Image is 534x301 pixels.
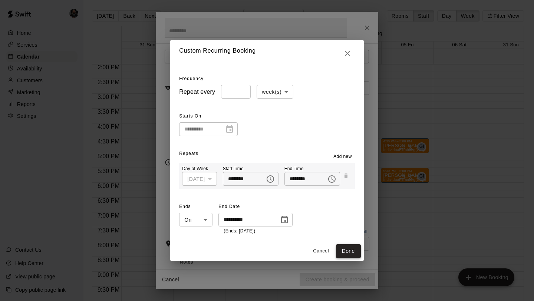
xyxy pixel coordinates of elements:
[224,228,287,235] p: (Ends: [DATE])
[179,87,215,97] h6: Repeat every
[182,172,217,186] div: [DATE]
[179,151,198,156] span: Repeats
[179,110,238,122] span: Starts On
[257,85,293,99] div: week(s)
[330,151,355,163] button: Add new
[284,166,340,172] p: End Time
[324,172,339,186] button: Choose time, selected time is 6:30 PM
[333,153,352,161] span: Add new
[182,166,217,172] p: Day of Week
[223,166,278,172] p: Start Time
[170,40,363,67] h2: Custom Recurring Booking
[263,172,278,186] button: Choose time, selected time is 6:00 PM
[277,212,292,227] button: Choose date, selected date is Dec 16, 2025
[309,245,333,257] button: Cancel
[179,213,212,226] div: On
[179,76,204,81] span: Frequency
[336,244,361,258] button: Done
[340,46,355,61] button: Close
[218,201,293,213] span: End Date
[179,201,212,213] span: Ends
